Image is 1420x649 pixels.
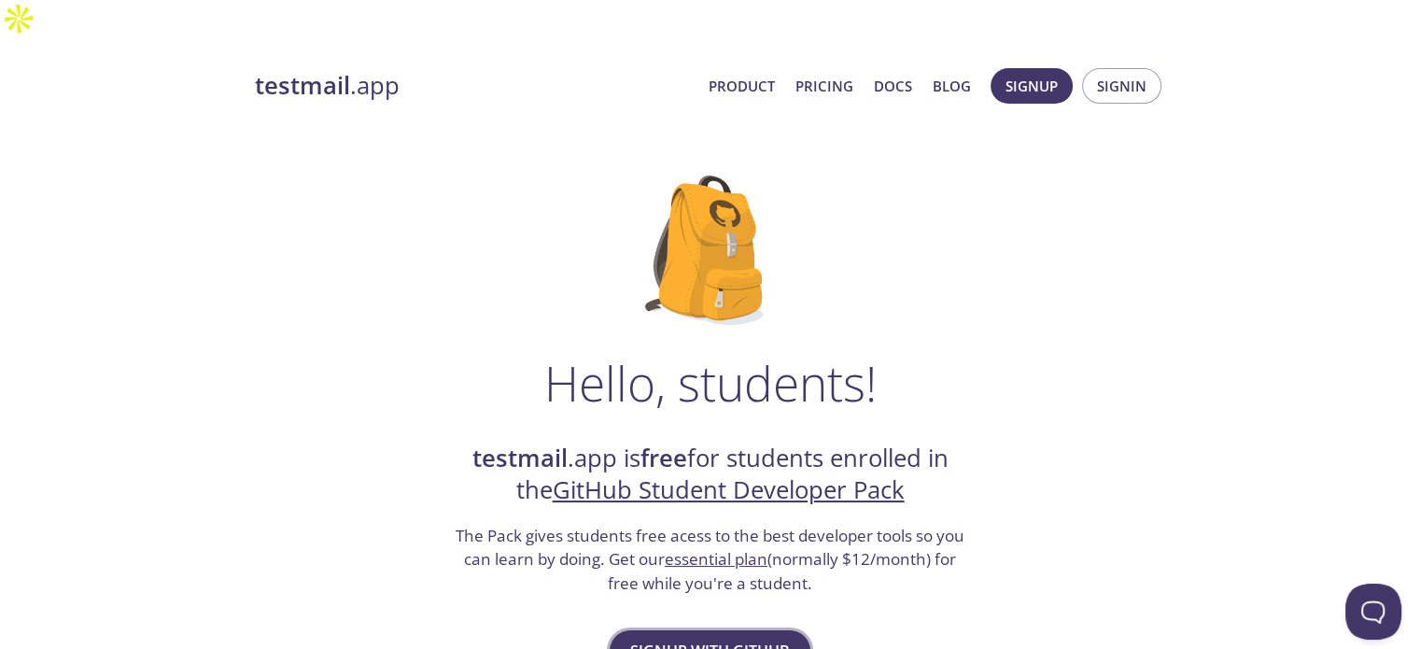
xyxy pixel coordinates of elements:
a: testmail.app [255,70,694,102]
a: Blog [933,74,971,98]
h2: .app is for students enrolled in the [454,443,967,507]
strong: free [640,442,687,474]
a: Product [709,74,775,98]
img: github-student-backpack.png [645,176,775,325]
a: essential plan [665,548,767,570]
h3: The Pack gives students free acess to the best developer tools so you can learn by doing. Get our... [454,524,967,596]
h1: Hello, students! [544,355,877,411]
a: GitHub Student Developer Pack [553,473,905,506]
a: Pricing [795,74,853,98]
button: Signin [1082,68,1161,104]
span: Signin [1097,74,1146,98]
iframe: Help Scout Beacon - Open [1345,584,1401,640]
strong: testmail [255,69,350,102]
button: Signup [991,68,1073,104]
span: Signup [1005,74,1058,98]
a: Docs [874,74,912,98]
strong: testmail [472,442,568,474]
